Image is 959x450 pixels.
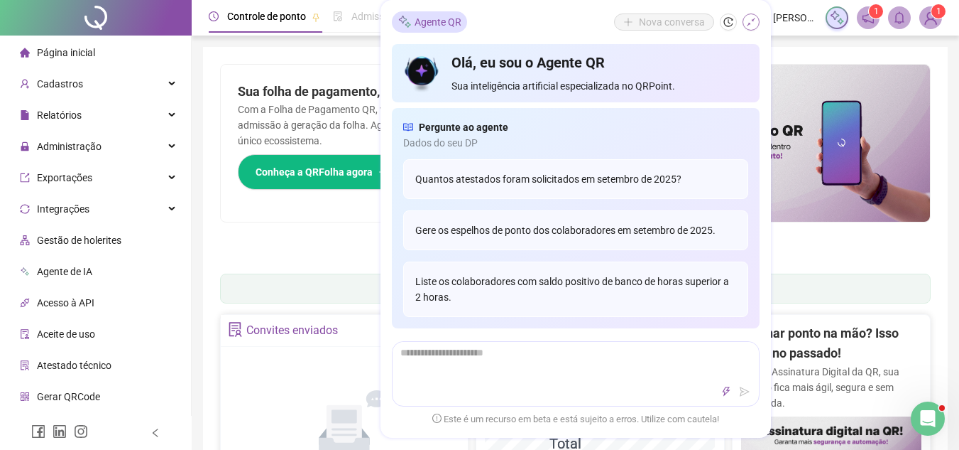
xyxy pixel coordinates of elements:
span: read [403,119,413,135]
span: shrink [746,17,756,27]
span: Cadastros [37,78,83,90]
span: Pergunte ao agente [419,119,508,135]
div: Liste os colaboradores com saldo positivo de banco de horas superior a 2 horas. [403,262,748,317]
span: bell [893,11,906,24]
p: Com a Folha de Pagamento QR, você faz tudo em um só lugar: da admissão à geração da folha. Agilid... [238,102,559,149]
span: export [20,173,30,183]
span: left [150,428,160,438]
span: history [723,17,733,27]
span: Atestado técnico [37,360,111,371]
span: Dados do seu DP [403,135,748,151]
span: solution [20,360,30,370]
h2: Sua folha de pagamento, mais simples do que nunca! [238,82,559,102]
span: Página inicial [37,47,95,58]
button: thunderbolt [718,383,735,400]
span: lock [20,141,30,151]
iframe: Intercom live chat [911,402,945,436]
img: sparkle-icon.fc2bf0ac1784a2077858766a79e2daf3.svg [829,10,845,26]
span: Controle de ponto [227,11,306,22]
span: linkedin [53,424,67,439]
span: api [20,298,30,308]
span: 1 [874,6,879,16]
div: Agente QR [392,11,467,33]
img: 33668 [920,7,941,28]
span: home [20,48,30,58]
span: Aceite de uso [37,328,95,340]
div: Convites enviados [246,318,338,343]
span: file-done [333,11,343,21]
span: Agente de IA [37,266,92,277]
img: sparkle-icon.fc2bf0ac1784a2077858766a79e2daf3.svg [398,15,412,30]
button: Conheça a QRFolha agora [238,154,406,190]
span: Gerar QRCode [37,391,100,402]
span: Gestão de holerites [37,235,121,246]
p: Com a Assinatura Digital da QR, sua gestão fica mais ágil, segura e sem papelada. [741,364,921,411]
span: qrcode [20,392,30,402]
span: thunderbolt [721,387,731,397]
span: exclamation-circle [432,414,442,424]
span: arrow-right [378,167,388,177]
span: Relatórios [37,109,82,121]
span: solution [228,322,243,337]
span: Administração [37,141,102,152]
span: audit [20,329,30,339]
sup: Atualize o seu contato no menu Meus Dados [931,4,946,18]
h4: Olá, eu sou o Agente QR [451,53,747,73]
span: Sua inteligência artificial especializada no QRPoint. [451,78,747,94]
span: instagram [74,424,88,439]
div: Quantos atestados foram solicitados em setembro de 2025? [403,159,748,199]
span: sync [20,204,30,214]
span: facebook [31,424,45,439]
span: clock-circle [209,11,219,21]
span: Integrações [37,203,89,215]
button: send [736,383,753,400]
span: notification [862,11,875,24]
sup: 1 [869,4,883,18]
button: Nova conversa [614,14,714,31]
span: Exportações [37,172,92,183]
h2: Assinar ponto na mão? Isso ficou no passado! [741,323,921,364]
span: pushpin [312,13,320,21]
span: user-add [20,79,30,89]
div: Gere os espelhos de ponto dos colaboradores em setembro de 2025. [403,210,748,250]
span: file [20,110,30,120]
span: apartment [20,235,30,245]
span: [PERSON_NAME] [773,10,817,26]
img: icon [403,53,441,94]
span: Acesso à API [37,297,94,309]
span: Conheça a QRFolha agora [256,164,373,180]
span: 1 [936,6,941,16]
span: Este é um recurso em beta e está sujeito a erros. Utilize com cautela! [432,412,719,427]
span: Admissão digital [351,11,424,22]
